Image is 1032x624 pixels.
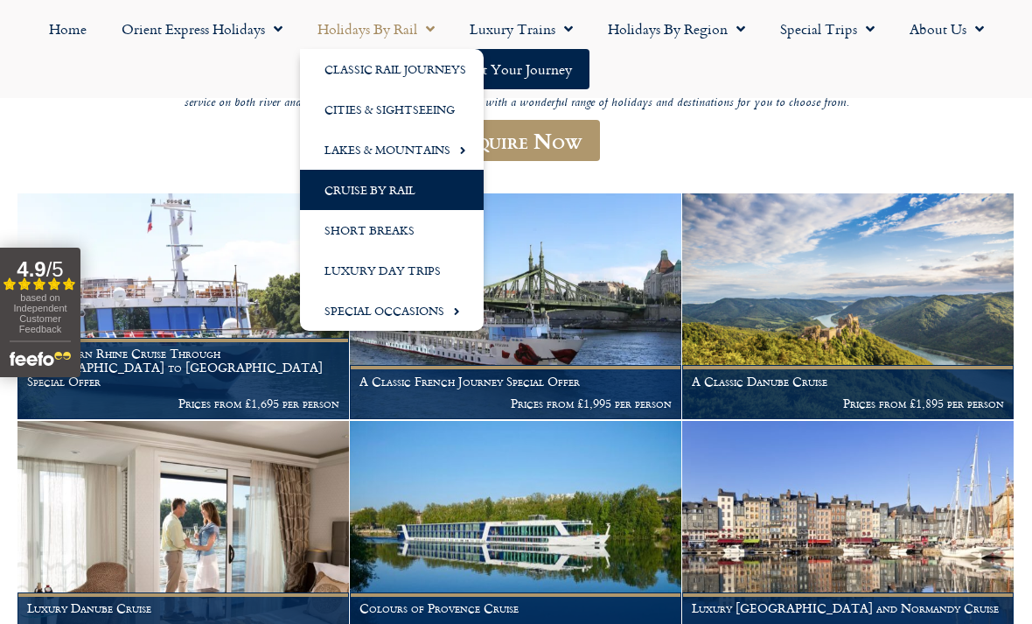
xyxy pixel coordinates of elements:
[17,193,350,420] a: A Southern Rhine Cruise Through [GEOGRAPHIC_DATA] to [GEOGRAPHIC_DATA] Special Offer Prices from ...
[443,49,589,89] a: Start your Journey
[433,120,600,161] a: Enquire Now
[692,601,1004,615] h1: Luxury [GEOGRAPHIC_DATA] and Normandy Cruise
[104,9,300,49] a: Orient Express Holidays
[692,396,1004,410] p: Prices from £1,895 per person
[300,291,484,331] a: Special Occasions
[359,375,672,389] h1: A Classic French Journey Special Offer
[682,193,1015,420] a: A Classic Danube Cruise Prices from £1,895 per person
[96,79,936,111] p: We take all the stress out of arranging your holiday for you, organising both the rail and cruise...
[892,9,1001,49] a: About Us
[300,210,484,250] a: Short Breaks
[359,601,672,615] h1: Colours of Provence Cruise
[300,49,484,89] a: Classic Rail Journeys
[452,9,590,49] a: Luxury Trains
[9,9,1023,89] nav: Menu
[590,9,763,49] a: Holidays by Region
[300,89,484,130] a: Cities & Sightseeing
[300,250,484,291] a: Luxury Day Trips
[300,130,484,170] a: Lakes & Mountains
[27,396,339,410] p: Prices from £1,695 per person
[27,347,339,388] h1: A Southern Rhine Cruise Through [GEOGRAPHIC_DATA] to [GEOGRAPHIC_DATA] Special Offer
[27,601,339,615] h1: Luxury Danube Cruise
[300,9,452,49] a: Holidays by Rail
[692,375,1004,389] h1: A Classic Danube Cruise
[350,193,682,420] a: A Classic French Journey Special Offer Prices from £1,995 per person
[359,396,672,410] p: Prices from £1,995 per person
[300,49,484,331] ul: Holidays by Rail
[300,170,484,210] a: Cruise by Rail
[31,9,104,49] a: Home
[763,9,892,49] a: Special Trips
